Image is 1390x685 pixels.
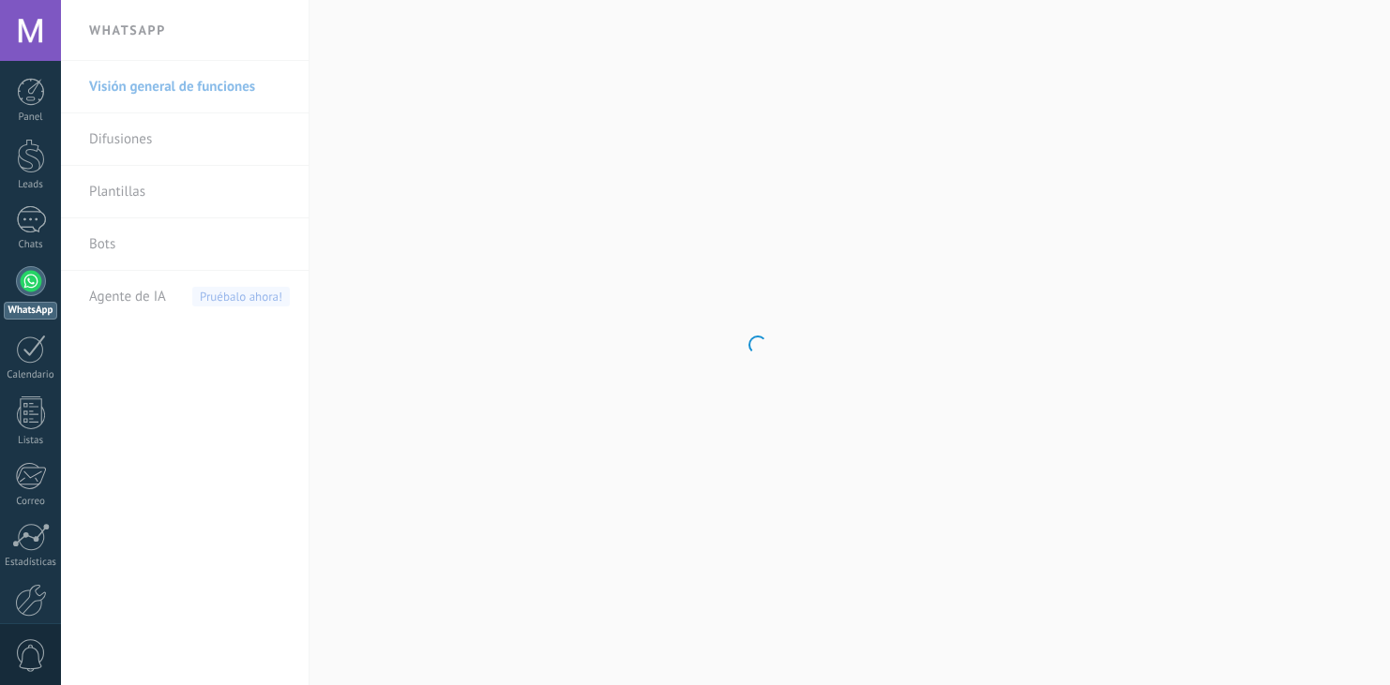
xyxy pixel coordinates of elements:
div: Correo [4,496,58,508]
div: Calendario [4,369,58,381]
div: Listas [4,435,58,447]
div: Panel [4,112,58,124]
div: Leads [4,179,58,191]
div: Ajustes [4,622,58,634]
div: WhatsApp [4,302,57,320]
div: Estadísticas [4,557,58,569]
div: Chats [4,239,58,251]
